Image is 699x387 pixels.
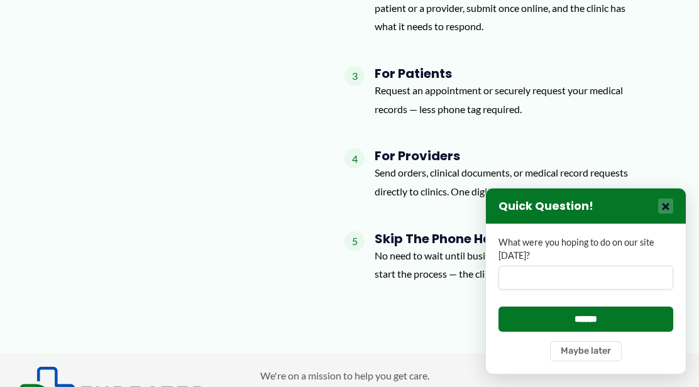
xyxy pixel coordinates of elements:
[375,66,646,81] h4: For Patients
[260,366,680,385] p: We're on a mission to help you get care.
[375,231,646,246] h4: Skip the Phone Hassle
[375,81,646,118] p: Request an appointment or securely request your medical records — less phone tag required.
[375,246,646,283] p: No need to wait until business hours. Submit online anytime to start the process — the clinic has...
[498,236,673,262] label: What were you hoping to do on our site [DATE]?
[344,148,365,168] span: 4
[658,199,673,214] button: Close
[344,66,365,86] span: 3
[375,148,646,163] h4: For Providers
[375,163,646,200] p: Send orders, clinical documents, or medical record requests directly to clinics. One digital work...
[344,231,365,251] span: 5
[550,341,622,361] button: Maybe later
[498,199,593,214] h3: Quick Question!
